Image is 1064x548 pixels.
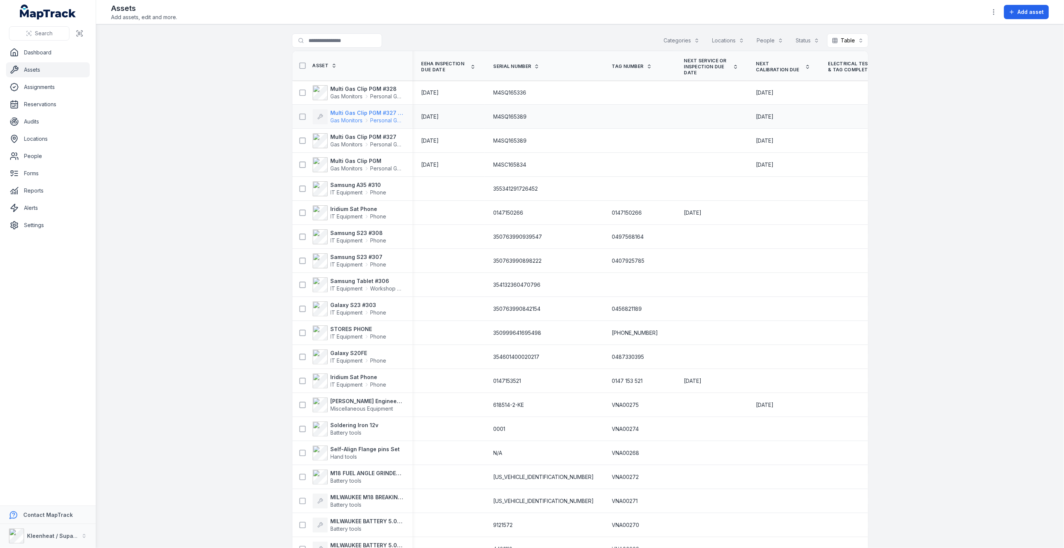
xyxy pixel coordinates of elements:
[1004,5,1049,19] button: Add asset
[6,218,90,233] a: Settings
[756,137,774,144] span: [DATE]
[313,157,403,172] a: Multi Gas Clip PGMGas MonitorsPersonal Gas Monitors
[331,261,363,268] span: IT Equipment
[494,281,541,289] span: 354132360470796
[421,61,476,73] a: EEHA Inspection Due Date
[313,63,329,69] span: Asset
[421,161,439,169] time: 01/03/2026, 12:00:00 am
[612,353,644,361] span: 0487330395
[494,233,542,241] span: 350763990939547
[756,113,774,120] time: 01/03/2026, 12:00:00 am
[23,512,73,518] strong: Contact MapTrack
[370,333,387,340] span: Phone
[313,133,403,148] a: Multi Gas Clip PGM #327Gas MonitorsPersonal Gas Monitors
[494,137,527,145] span: M4SQ165389
[331,405,393,412] span: Miscellaneous Equipment
[370,285,403,292] span: Workshop Tablets
[370,93,403,100] span: Personal Gas Monitors
[331,373,387,381] strong: Iridium Sat Phone
[27,533,83,539] strong: Kleenheat / Supagas
[313,349,387,364] a: Galaxy S20FEIT EquipmentPhone
[494,377,521,385] span: 0147153521
[494,305,541,313] span: 350763990842154
[684,378,702,384] span: [DATE]
[331,229,387,237] strong: Samsung S23 #308
[331,157,403,165] strong: Multi Gas Clip PGM
[331,117,363,124] span: Gas Monitors
[313,253,387,268] a: Samsung S23 #307IT EquipmentPhone
[494,353,540,361] span: 354601400020217
[612,425,639,433] span: VNA00274
[612,257,645,265] span: 0407925785
[612,401,639,409] span: VNA00275
[370,189,387,196] span: Phone
[6,114,90,129] a: Audits
[331,189,363,196] span: IT Equipment
[331,381,363,388] span: IT Equipment
[494,521,513,529] span: 9121572
[494,425,506,433] span: 0001
[370,165,403,172] span: Personal Gas Monitors
[331,133,403,141] strong: Multi Gas Clip PGM #327
[331,446,400,453] strong: Self-Align Flange pins Set
[331,141,363,148] span: Gas Monitors
[756,402,774,408] span: [DATE]
[331,518,403,525] strong: MILWAUKEE BATTERY 5.0 AH
[313,181,387,196] a: Samsung A35 #310IT EquipmentPhone
[659,33,704,48] button: Categories
[331,525,362,532] span: Battery tools
[494,209,524,217] span: 0147150266
[756,137,774,145] time: 01/03/2026, 12:00:00 am
[612,209,642,217] span: 0147150266
[756,61,810,73] a: Next Calibration Due
[313,494,403,509] a: MILWAUKEE M18 BREAKING DIE GRINDERBattery tools
[331,397,403,405] strong: [PERSON_NAME] Engineering Valve 1" NPT
[421,137,439,145] time: 01/03/2026, 12:00:00 am
[331,470,403,477] strong: M18 FUEL ANGLE GRINDER 125MM KIT 2B 5AH FC CASE
[370,357,387,364] span: Phone
[756,113,774,120] span: [DATE]
[331,429,362,436] span: Battery tools
[313,63,337,69] a: Asset
[612,329,658,337] span: [PHONE_NUMBER]
[370,381,387,388] span: Phone
[612,521,640,529] span: VNA00270
[370,261,387,268] span: Phone
[6,166,90,181] a: Forms
[421,89,439,96] span: [DATE]
[111,14,177,21] span: Add assets, edit and more.
[35,30,53,37] span: Search
[331,205,387,213] strong: Iridium Sat Phone
[6,97,90,112] a: Reservations
[612,63,652,69] a: Tag Number
[756,89,774,96] span: [DATE]
[331,357,363,364] span: IT Equipment
[331,349,387,357] strong: Galaxy S20FE
[6,183,90,198] a: Reports
[331,165,363,172] span: Gas Monitors
[421,61,467,73] span: EEHA Inspection Due Date
[313,397,403,413] a: [PERSON_NAME] Engineering Valve 1" NPTMiscellaneous Equipment
[494,89,527,96] span: M4SQ165336
[494,329,542,337] span: 350999641695498
[1018,8,1044,16] span: Add asset
[684,58,730,76] span: Next Service or Inspection Due Date
[421,113,439,120] time: 01/03/2026, 12:00:00 am
[331,325,387,333] strong: STORES PHONE
[612,63,644,69] span: Tag Number
[313,470,403,485] a: M18 FUEL ANGLE GRINDER 125MM KIT 2B 5AH FC CASEBattery tools
[313,85,403,100] a: Multi Gas Clip PGM #328Gas MonitorsPersonal Gas Monitors
[370,141,403,148] span: Personal Gas Monitors
[494,63,531,69] span: Serial Number
[331,109,403,117] strong: Multi Gas Clip PGM #327 (copy 1)
[494,449,503,457] span: N/A
[6,200,90,215] a: Alerts
[331,453,357,460] span: Hand tools
[612,497,638,505] span: VNA00271
[20,5,76,20] a: MapTrack
[6,80,90,95] a: Assignments
[331,422,379,429] strong: Soldering Iron 12v
[331,333,363,340] span: IT Equipment
[707,33,749,48] button: Locations
[6,62,90,77] a: Assets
